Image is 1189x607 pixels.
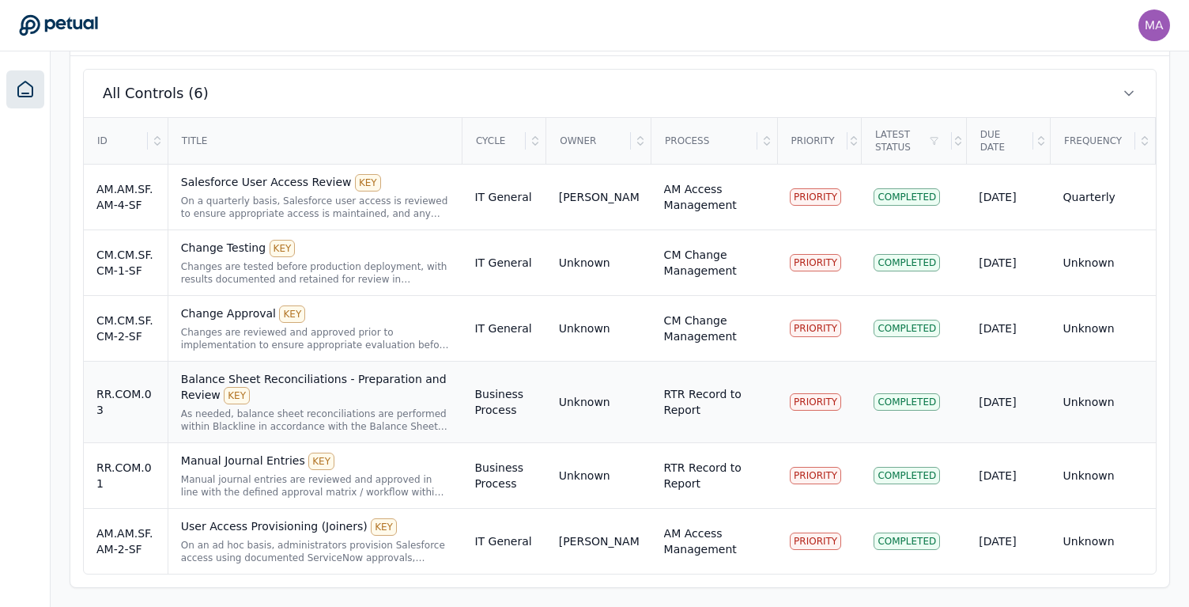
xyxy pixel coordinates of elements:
div: [DATE] [979,533,1037,549]
div: PRIORITY [790,188,841,206]
div: Changes are tested before production deployment, with results documented and retained for review ... [181,260,450,286]
div: Completed [874,254,940,271]
div: Cycle [463,119,526,163]
div: Completed [874,533,940,550]
a: Go to Dashboard [19,14,98,36]
td: Quarterly [1051,165,1156,230]
div: KEY [270,240,296,257]
div: Unknown [559,255,610,271]
div: Salesforce User Access Review [181,174,450,192]
div: RTR Record to Report [664,386,764,418]
div: [DATE] [979,394,1037,410]
div: AM Access Management [664,525,764,557]
td: IT General [462,296,545,362]
div: CM Change Management [664,247,764,279]
td: Business Process [462,443,545,509]
div: Unknown [559,468,610,484]
div: Owner [547,119,631,163]
div: Unknown [559,394,610,410]
div: [DATE] [979,321,1037,336]
div: Due Date [968,119,1033,163]
div: PRIORITY [790,254,841,271]
div: PRIORITY [790,533,841,550]
td: Unknown [1051,230,1156,296]
div: Priority [779,119,847,163]
div: Process [652,119,757,163]
div: Change Testing [181,240,450,257]
div: PRIORITY [790,467,841,484]
td: Unknown [1051,509,1156,575]
div: Unknown [559,321,610,336]
td: IT General [462,230,545,296]
td: IT General [462,509,545,575]
div: RR.COM.03 [96,386,155,418]
div: On a quarterly basis, Salesforce user access is reviewed to ensure appropriate access is maintain... [181,195,450,220]
div: CM.CM.SF.CM-2-SF [96,313,155,344]
div: [DATE] [979,468,1037,484]
td: Unknown [1051,362,1156,443]
div: Title [169,119,461,163]
a: Dashboard [6,70,44,108]
div: Frequency [1051,119,1135,163]
div: KEY [355,174,381,192]
div: AM.AM.SF.AM-2-SF [96,525,155,557]
div: [PERSON_NAME] [559,533,639,549]
span: All Controls (6) [103,82,209,104]
div: [PERSON_NAME] [559,189,639,205]
div: AM.AM.SF.AM-4-SF [96,181,155,213]
div: CM.CM.SF.CM-1-SF [96,247,155,279]
div: Completed [874,188,940,206]
button: All Controls (6) [84,70,1156,117]
div: Completed [874,467,940,484]
div: Manual Journal Entries [181,453,450,470]
div: Completed [874,320,940,337]
td: Unknown [1051,296,1156,362]
div: PRIORITY [790,393,841,411]
div: [DATE] [979,189,1037,205]
div: Balance Sheet Reconciliations - Preparation and Review [181,371,450,404]
div: KEY [279,305,305,323]
div: AM Access Management [664,181,764,213]
div: Completed [874,393,940,411]
div: KEY [371,518,397,536]
img: manali.agarwal@arm.com [1138,9,1170,41]
div: RTR Record to Report [664,460,764,491]
div: User Access Provisioning (Joiners) [181,518,450,536]
div: On an ad hoc basis, administrators provision Salesforce access using documented ServiceNow approv... [181,539,450,564]
div: Changes are reviewed and approved prior to implementation to ensure appropriate evaluation before... [181,326,450,351]
td: Unknown [1051,443,1156,509]
div: Change Approval [181,305,450,323]
div: KEY [224,387,250,404]
div: PRIORITY [790,320,841,337]
div: CM Change Management [664,313,764,344]
div: Manual journal entries are reviewed and approved in line with the defined approval matrix / workf... [181,473,450,499]
div: [DATE] [979,255,1037,271]
div: As needed, balance sheet reconciliations are performed within Blackline in accordance with the Ba... [181,408,450,433]
div: RR.COM.01 [96,460,155,491]
td: Business Process [462,362,545,443]
td: IT General [462,165,545,230]
div: Latest Status [862,119,952,163]
div: ID [85,119,148,163]
div: KEY [308,453,334,470]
